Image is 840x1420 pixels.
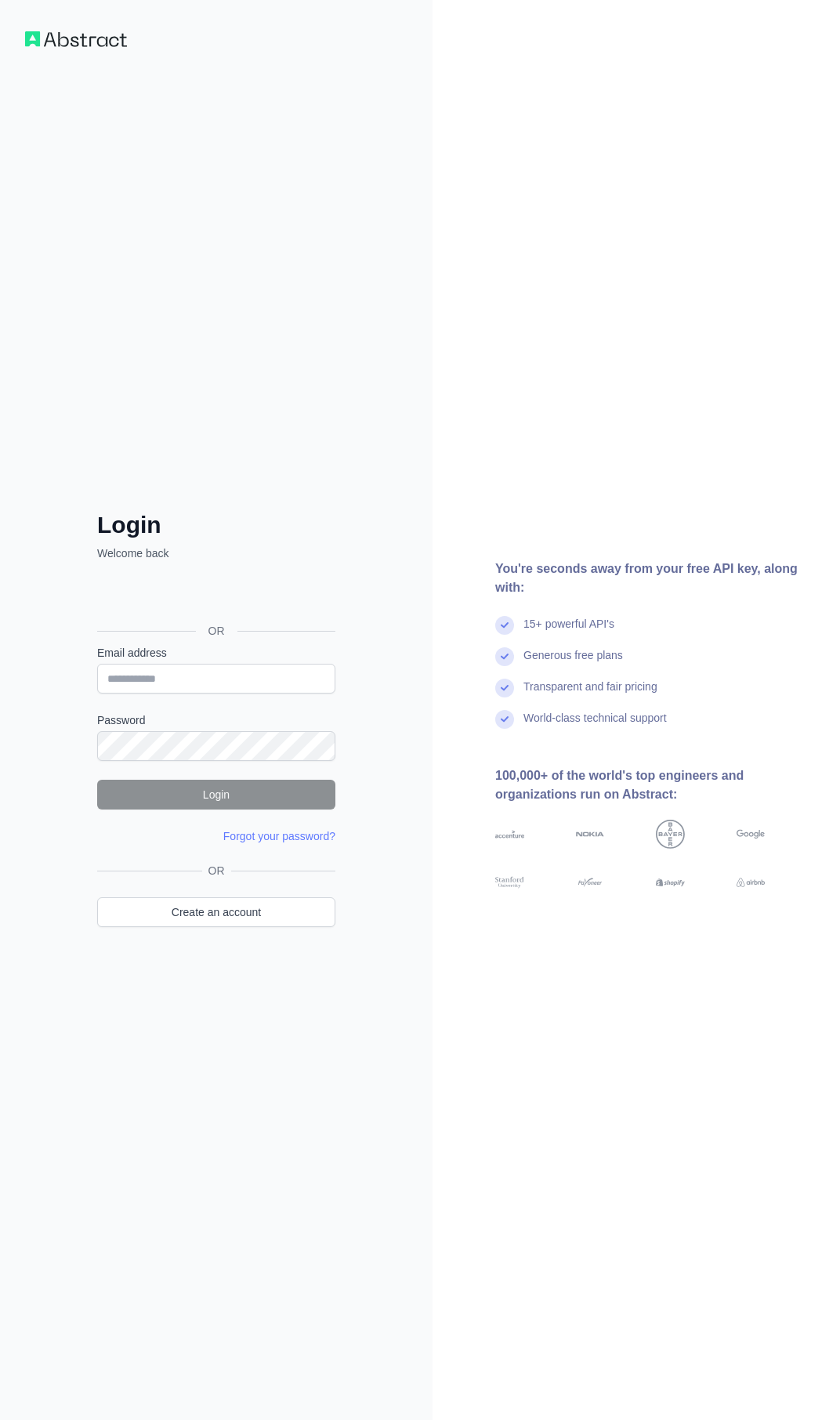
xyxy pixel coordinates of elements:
[737,875,766,889] img: airbnb
[523,679,657,710] div: Transparent and fair pricing
[97,645,335,661] label: Email address
[97,511,335,539] h2: Login
[576,820,605,849] img: nokia
[495,766,815,804] div: 100,000+ of the world's top engineers and organizations run on Abstract:
[97,545,335,561] p: Welcome back
[495,710,514,729] img: check mark
[495,616,514,635] img: check mark
[97,712,335,728] label: Password
[523,616,614,647] div: 15+ powerful API's
[223,830,335,842] a: Forgot your password?
[202,863,231,878] span: OR
[656,875,685,889] img: shopify
[89,578,340,613] iframe: Tombol Login dengan Google
[495,875,524,889] img: stanford university
[495,820,524,849] img: accenture
[523,647,623,679] div: Generous free plans
[97,897,335,927] a: Create an account
[495,560,815,597] div: You're seconds away from your free API key, along with:
[737,820,766,849] img: google
[25,31,127,47] img: Workflow
[495,679,514,697] img: check mark
[576,875,605,889] img: payoneer
[495,647,514,666] img: check mark
[196,623,237,639] span: OR
[523,710,667,741] div: World-class technical support
[656,820,685,849] img: bayer
[97,780,335,810] button: Login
